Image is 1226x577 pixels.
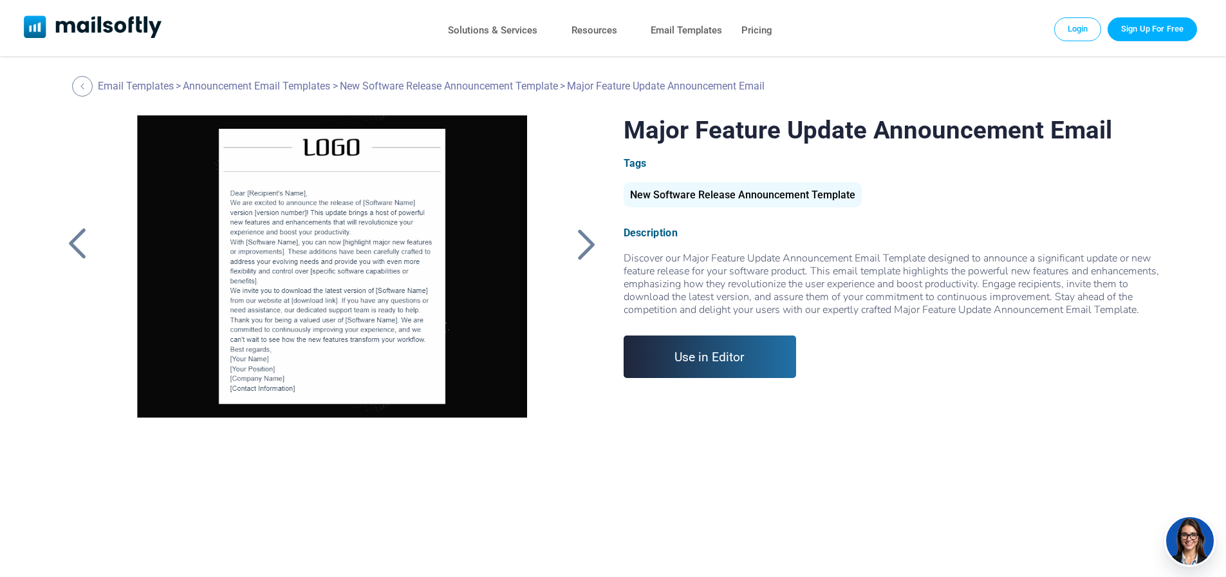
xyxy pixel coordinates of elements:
a: Back [571,227,603,261]
a: Login [1054,17,1102,41]
div: Tags [624,157,1165,169]
a: Pricing [741,21,772,40]
a: Trial [1108,17,1197,41]
h1: Major Feature Update Announcement Email [624,115,1165,144]
span: Discover our Major Feature Update Announcement Email Template designed to announce a significant ... [624,251,1159,317]
a: Use in Editor [624,336,797,378]
a: Announcement Email Templates [183,80,330,92]
div: Description [624,227,1165,239]
a: Email Templates [98,80,174,92]
a: Major Feature Update Announcement Email [115,115,548,437]
a: Solutions & Services [448,21,537,40]
a: Back [72,76,96,97]
a: Mailsoftly [24,15,162,41]
a: Back [61,227,93,261]
a: New Software Release Announcement Template [340,80,558,92]
a: Email Templates [651,21,722,40]
a: New Software Release Announcement Template [624,194,862,200]
a: Resources [571,21,617,40]
div: New Software Release Announcement Template [624,182,862,207]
